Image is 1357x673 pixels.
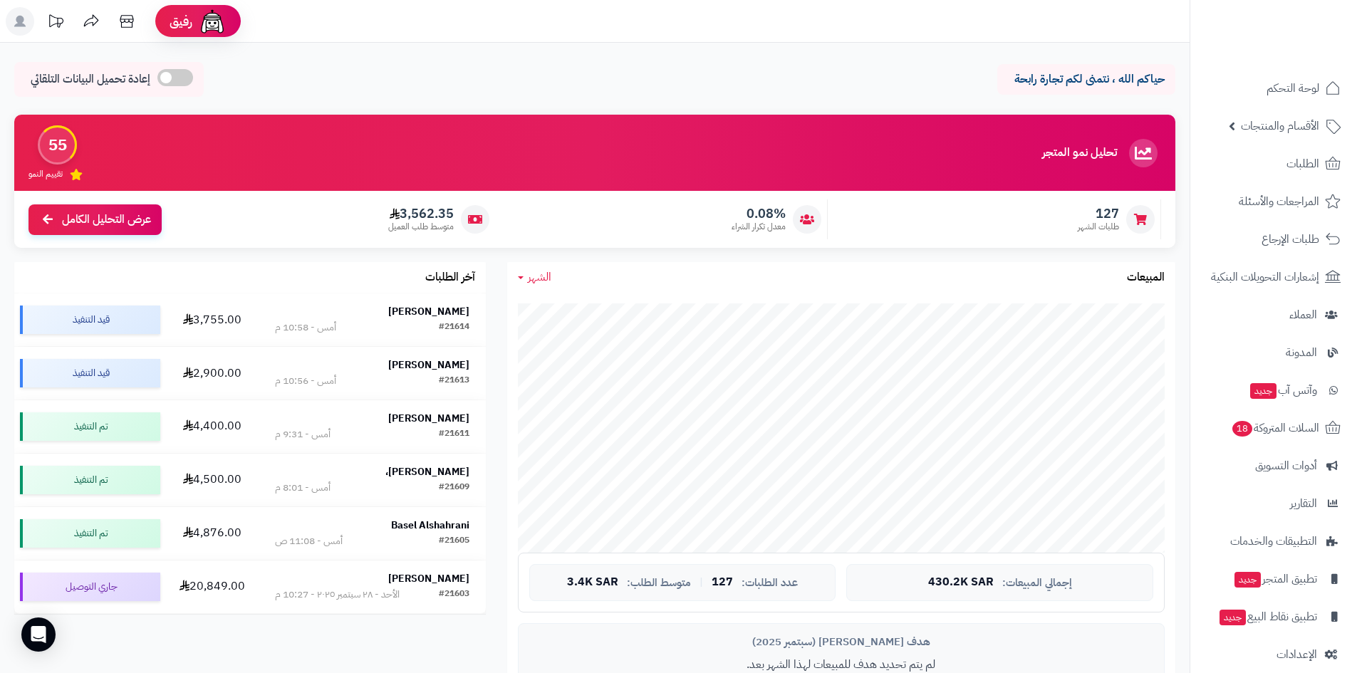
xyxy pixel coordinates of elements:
a: السلات المتروكة18 [1199,411,1348,445]
h3: آخر الطلبات [425,271,475,284]
td: 4,500.00 [166,454,259,506]
span: أدوات التسويق [1255,456,1317,476]
img: ai-face.png [198,7,227,36]
span: عرض التحليل الكامل [62,212,151,228]
a: أدوات التسويق [1199,449,1348,483]
span: جديد [1220,610,1246,625]
div: أمس - 11:08 ص [275,534,343,548]
div: أمس - 10:58 م [275,320,336,335]
div: هدف [PERSON_NAME] (سبتمبر 2025) [529,635,1153,649]
a: الشهر [518,269,551,286]
span: السلات المتروكة [1231,418,1319,438]
span: تطبيق المتجر [1233,569,1317,589]
span: العملاء [1289,305,1317,325]
span: المراجعات والأسئلة [1239,192,1319,212]
div: أمس - 10:56 م [275,374,336,388]
p: لم يتم تحديد هدف للمبيعات لهذا الشهر بعد. [529,657,1153,673]
span: | [700,577,703,588]
div: الأحد - ٢٨ سبتمبر ٢٠٢٥ - 10:27 م [275,588,400,602]
span: معدل تكرار الشراء [732,221,786,233]
span: التقارير [1290,494,1317,513]
span: الطلبات [1286,154,1319,174]
div: تم التنفيذ [20,412,160,441]
span: 3.4K SAR [567,576,618,589]
span: طلبات الشهر [1078,221,1119,233]
h3: المبيعات [1127,271,1165,284]
a: تطبيق المتجرجديد [1199,562,1348,596]
div: تم التنفيذ [20,519,160,548]
span: لوحة التحكم [1267,78,1319,98]
span: تقييم النمو [28,168,63,180]
a: إشعارات التحويلات البنكية [1199,260,1348,294]
a: التطبيقات والخدمات [1199,524,1348,558]
td: 2,900.00 [166,347,259,400]
td: 4,876.00 [166,507,259,560]
span: إشعارات التحويلات البنكية [1211,267,1319,287]
a: عرض التحليل الكامل [28,204,162,235]
span: الإعدادات [1277,645,1317,664]
strong: Basel Alshahrani [391,518,469,533]
strong: [PERSON_NAME] [388,411,469,426]
a: تحديثات المنصة [38,7,73,39]
span: إجمالي المبيعات: [1002,577,1072,589]
span: جديد [1250,383,1277,399]
a: تطبيق نقاط البيعجديد [1199,600,1348,634]
span: 3,562.35 [388,206,454,221]
span: متوسط طلب العميل [388,221,454,233]
div: Open Intercom Messenger [21,617,56,652]
a: لوحة التحكم [1199,71,1348,105]
td: 3,755.00 [166,293,259,346]
span: 18 [1232,421,1252,437]
span: الشهر [528,268,551,286]
span: متوسط الطلب: [627,577,691,589]
span: طلبات الإرجاع [1262,229,1319,249]
a: المدونة [1199,335,1348,370]
td: 4,400.00 [166,400,259,453]
span: 127 [1078,206,1119,221]
strong: [PERSON_NAME] [388,304,469,319]
span: 127 [712,576,733,589]
div: قيد التنفيذ [20,359,160,387]
div: أمس - 8:01 م [275,481,331,495]
a: وآتس آبجديد [1199,373,1348,407]
a: المراجعات والأسئلة [1199,184,1348,219]
div: جاري التوصيل [20,573,160,601]
div: #21614 [439,320,469,335]
span: عدد الطلبات: [742,577,798,589]
span: جديد [1234,572,1261,588]
span: 0.08% [732,206,786,221]
span: التطبيقات والخدمات [1230,531,1317,551]
td: 20,849.00 [166,560,259,613]
span: الأقسام والمنتجات [1241,116,1319,136]
div: قيد التنفيذ [20,306,160,334]
a: الإعدادات [1199,637,1348,672]
div: #21609 [439,481,469,495]
strong: [PERSON_NAME] [388,571,469,586]
h3: تحليل نمو المتجر [1042,147,1117,160]
span: 430.2K SAR [928,576,994,589]
p: حياكم الله ، نتمنى لكم تجارة رابحة [1008,71,1165,88]
span: رفيق [170,13,192,30]
a: الطلبات [1199,147,1348,181]
div: #21611 [439,427,469,442]
a: العملاء [1199,298,1348,332]
span: تطبيق نقاط البيع [1218,607,1317,627]
strong: [PERSON_NAME] [388,358,469,372]
div: أمس - 9:31 م [275,427,331,442]
span: وآتس آب [1249,380,1317,400]
div: #21603 [439,588,469,602]
a: طلبات الإرجاع [1199,222,1348,256]
div: #21613 [439,374,469,388]
strong: [PERSON_NAME]، [385,464,469,479]
span: إعادة تحميل البيانات التلقائي [31,71,150,88]
div: تم التنفيذ [20,466,160,494]
img: logo-2.png [1260,30,1343,60]
span: المدونة [1286,343,1317,362]
a: التقارير [1199,486,1348,521]
div: #21605 [439,534,469,548]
